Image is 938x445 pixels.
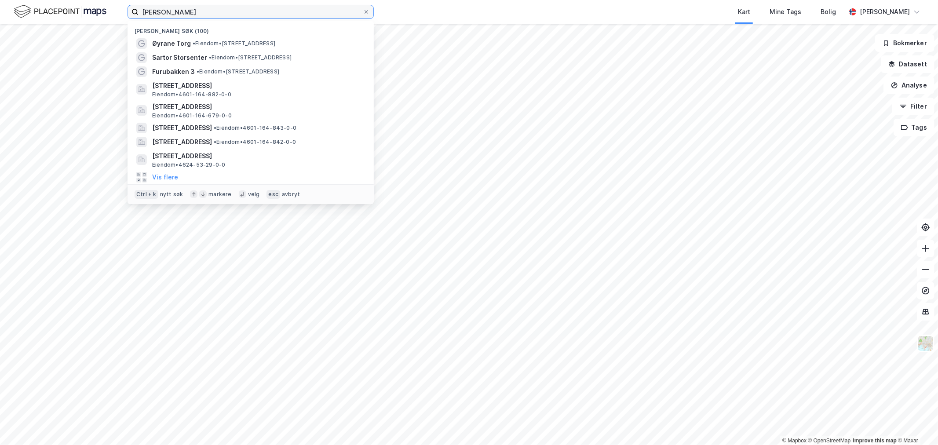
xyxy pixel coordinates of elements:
img: Z [917,335,934,352]
span: • [209,54,212,61]
a: Mapbox [782,438,807,444]
div: [PERSON_NAME] søk (100) [128,21,374,36]
div: Ctrl + k [135,190,158,199]
span: Furubakken 3 [152,66,195,77]
span: • [197,68,199,75]
div: esc [266,190,280,199]
span: Eiendom • 4624-53-29-0-0 [152,161,225,168]
span: [STREET_ADDRESS] [152,102,363,112]
span: Eiendom • 4601-164-842-0-0 [214,139,296,146]
div: nytt søk [160,191,183,198]
div: [PERSON_NAME] [860,7,910,17]
div: Bolig [821,7,836,17]
img: logo.f888ab2527a4732fd821a326f86c7f29.svg [14,4,106,19]
span: Eiendom • [STREET_ADDRESS] [209,54,292,61]
div: velg [248,191,260,198]
span: [STREET_ADDRESS] [152,80,363,91]
button: Analyse [883,77,934,94]
span: Eiendom • [STREET_ADDRESS] [193,40,275,47]
span: • [214,139,216,145]
div: avbryt [282,191,300,198]
button: Bokmerker [875,34,934,52]
span: Eiendom • [STREET_ADDRESS] [197,68,279,75]
button: Filter [892,98,934,115]
span: • [214,124,216,131]
span: • [193,40,195,47]
span: [STREET_ADDRESS] [152,123,212,133]
input: Søk på adresse, matrikkel, gårdeiere, leietakere eller personer [139,5,363,18]
button: Vis flere [152,172,178,182]
button: Datasett [881,55,934,73]
span: Sartor Storsenter [152,52,207,63]
span: [STREET_ADDRESS] [152,151,363,161]
div: Mine Tags [770,7,801,17]
a: OpenStreetMap [808,438,851,444]
iframe: Chat Widget [894,403,938,445]
span: [STREET_ADDRESS] [152,137,212,147]
a: Improve this map [853,438,897,444]
span: Eiendom • 4601-164-882-0-0 [152,91,231,98]
div: Kart [738,7,750,17]
span: Øyrane Torg [152,38,191,49]
button: Tags [894,119,934,136]
span: Eiendom • 4601-164-679-0-0 [152,112,232,119]
span: Eiendom • 4601-164-843-0-0 [214,124,296,131]
div: markere [208,191,231,198]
